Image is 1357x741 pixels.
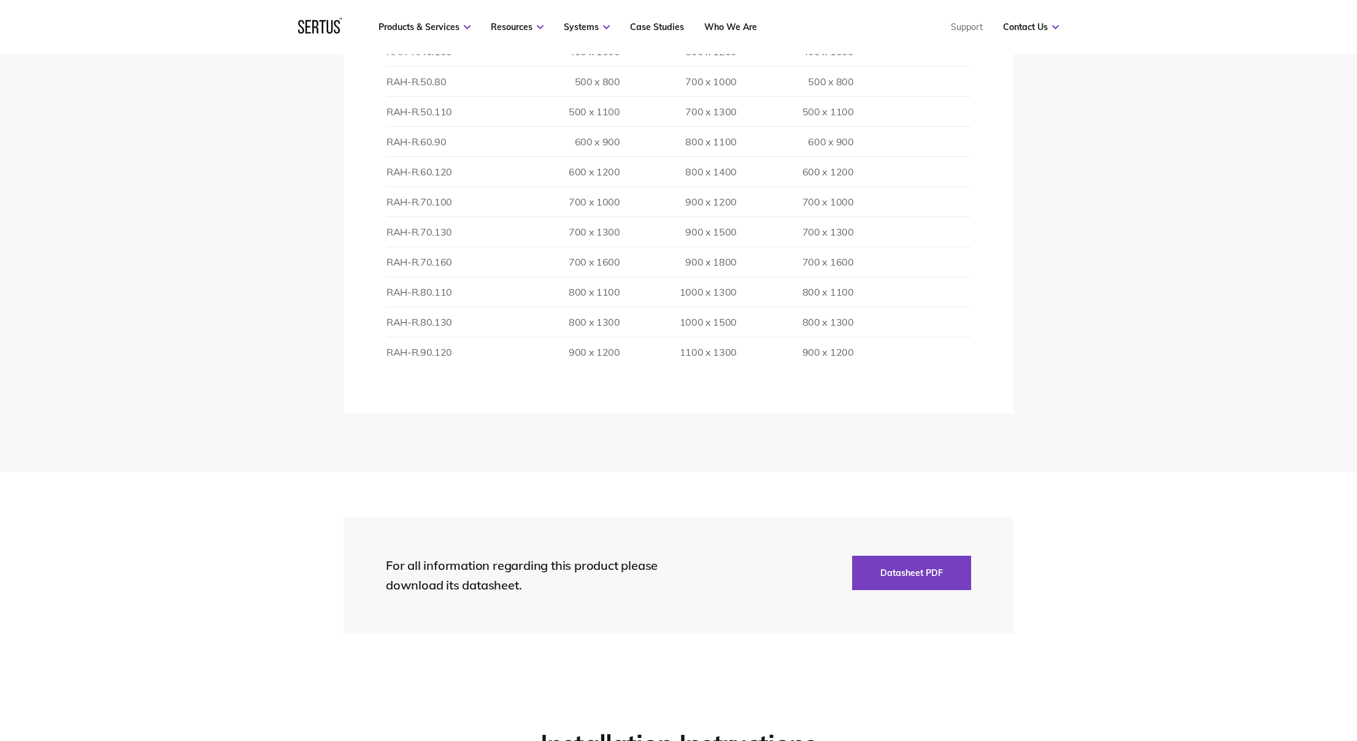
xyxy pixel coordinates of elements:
[737,337,853,367] td: 900 x 1200
[620,96,737,126] td: 700 x 1300
[386,277,503,307] td: RAH-R.80.110
[737,277,853,307] td: 800 x 1100
[704,21,757,33] a: Who We Are
[491,21,544,33] a: Resources
[737,247,853,277] td: 700 x 1600
[737,156,853,186] td: 600 x 1200
[503,186,620,217] td: 700 x 1000
[503,217,620,247] td: 700 x 1300
[1136,599,1357,741] iframe: Chat Widget
[379,21,471,33] a: Products & Services
[386,156,503,186] td: RAH-R.60.120
[564,21,610,33] a: Systems
[951,21,983,33] a: Support
[386,126,503,156] td: RAH-R.60.90
[386,217,503,247] td: RAH-R.70.130
[503,126,620,156] td: 600 x 900
[737,186,853,217] td: 700 x 1000
[620,307,737,337] td: 1000 x 1500
[620,186,737,217] td: 900 x 1200
[386,186,503,217] td: RAH-R.70.100
[1003,21,1059,33] a: Contact Us
[503,277,620,307] td: 800 x 1100
[852,556,971,590] button: Datasheet PDF
[503,247,620,277] td: 700 x 1600
[620,156,737,186] td: 800 x 1400
[386,337,503,367] td: RAH-R.90.120
[737,96,853,126] td: 500 x 1100
[503,337,620,367] td: 900 x 1200
[620,337,737,367] td: 1100 x 1300
[386,556,680,595] div: For all information regarding this product please download its datasheet.
[386,307,503,337] td: RAH-R.80.130
[503,307,620,337] td: 800 x 1300
[737,66,853,96] td: 500 x 800
[503,96,620,126] td: 500 x 1100
[737,307,853,337] td: 800 x 1300
[620,277,737,307] td: 1000 x 1300
[737,126,853,156] td: 600 x 900
[386,96,503,126] td: RAH-R.50.110
[620,66,737,96] td: 700 x 1000
[737,217,853,247] td: 700 x 1300
[620,126,737,156] td: 800 x 1100
[503,156,620,186] td: 600 x 1200
[620,217,737,247] td: 900 x 1500
[386,66,503,96] td: RAH-R.50.80
[503,66,620,96] td: 500 x 800
[386,247,503,277] td: RAH-R.70.160
[630,21,684,33] a: Case Studies
[620,247,737,277] td: 900 x 1800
